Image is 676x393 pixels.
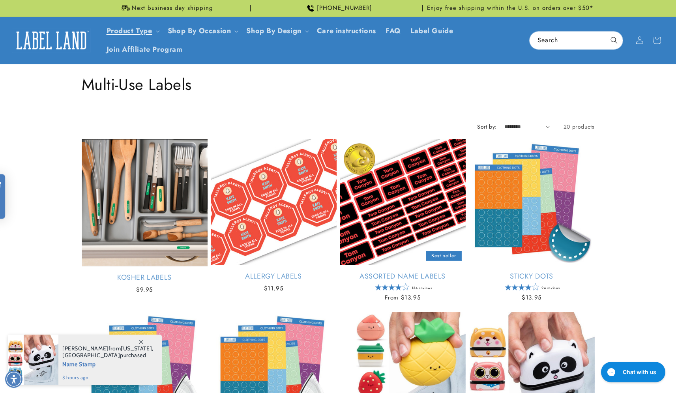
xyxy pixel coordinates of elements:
iframe: Gorgias live chat messenger [597,359,668,385]
span: 3 hours ago [62,374,154,381]
span: [GEOGRAPHIC_DATA] [62,352,120,359]
span: Care instructions [317,26,376,36]
a: Sticky Dots [469,272,595,281]
summary: Shop By Occasion [163,22,242,40]
span: FAQ [386,26,401,36]
label: Sort by: [477,123,496,131]
a: FAQ [381,22,406,40]
a: Join Affiliate Program [102,40,187,59]
span: Label Guide [410,26,453,36]
button: Search [605,32,623,49]
a: Kosher Labels [82,273,208,282]
img: Label Land [12,28,91,52]
span: Enjoy free shipping within the U.S. on orders over $50* [427,4,594,12]
a: Label Land [9,25,94,56]
a: Label Guide [406,22,458,40]
span: 20 products [564,123,595,131]
h1: Multi-Use Labels [82,74,595,95]
span: [PERSON_NAME] [62,345,109,352]
a: Product Type [107,26,152,36]
span: Shop By Occasion [168,26,231,36]
span: Name Stamp [62,359,154,369]
span: from , purchased [62,345,154,359]
summary: Product Type [102,22,163,40]
span: Join Affiliate Program [107,45,183,54]
a: Care instructions [312,22,381,40]
span: [PHONE_NUMBER] [317,4,372,12]
a: Assorted Name Labels [340,272,466,281]
span: Next business day shipping [132,4,213,12]
a: Shop By Design [246,26,301,36]
summary: Shop By Design [242,22,312,40]
a: Allergy Labels [211,272,337,281]
span: [US_STATE] [121,345,152,352]
div: Accessibility Menu [5,371,22,388]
